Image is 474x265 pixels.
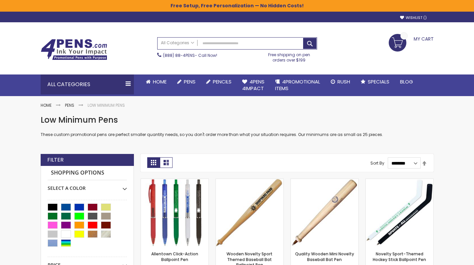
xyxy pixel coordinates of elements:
a: 4PROMOTIONALITEMS [270,74,325,96]
a: Specials [355,74,395,89]
img: Wooden Novelty Sport Themed Baseball Bat Ballpoint Pen [216,179,283,246]
a: Novelty Sport-Themed Hockey Stick Ballpoint Pen [366,179,433,184]
a: Pencils [201,74,237,89]
a: Pens [172,74,201,89]
span: Rush [337,78,350,85]
strong: Low Minimum Pens [88,102,125,108]
a: Home [141,74,172,89]
span: Home [153,78,167,85]
img: 4Pens Custom Pens and Promotional Products [41,39,107,60]
span: Pens [184,78,196,85]
a: Allentown Click-Action Ballpoint Pen [141,179,209,184]
span: Specials [368,78,389,85]
span: 4PROMOTIONAL ITEMS [275,78,320,92]
span: Pencils [213,78,232,85]
h1: Low Minimum Pens [41,115,434,125]
div: These custom promotional pens are perfect smaller quantity needs, so you don't order more than wh... [41,115,434,138]
span: All Categories [161,40,194,46]
div: Select A Color [48,180,127,192]
a: Pens [65,102,74,108]
strong: Shopping Options [48,166,127,180]
img: Quality Wooden Mini Novelty Baseball Bat Pen [291,179,358,246]
span: Blog [400,78,413,85]
a: All Categories [158,38,198,49]
div: All Categories [41,74,134,94]
a: Blog [395,74,418,89]
img: Novelty Sport-Themed Hockey Stick Ballpoint Pen [366,179,433,246]
a: Quality Wooden Mini Novelty Baseball Bat Pen [291,179,358,184]
a: Wishlist [400,15,427,20]
a: Quality Wooden Mini Novelty Baseball Bat Pen [295,251,354,262]
label: Sort By [370,160,384,166]
span: - Call Now! [163,53,217,58]
span: 4Pens 4impact [242,78,264,92]
a: Novelty Sport-Themed Hockey Stick Ballpoint Pen [373,251,426,262]
img: Allentown Click-Action Ballpoint Pen [141,179,209,246]
a: Home [41,102,52,108]
strong: Grid [147,157,160,168]
div: Free shipping on pen orders over $199 [261,50,317,63]
a: Allentown Click-Action Ballpoint Pen [151,251,198,262]
a: Wooden Novelty Sport Themed Baseball Bat Ballpoint Pen [216,179,283,184]
a: (888) 88-4PENS [163,53,195,58]
a: Rush [325,74,355,89]
strong: Filter [47,156,64,164]
a: 4Pens4impact [237,74,270,96]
